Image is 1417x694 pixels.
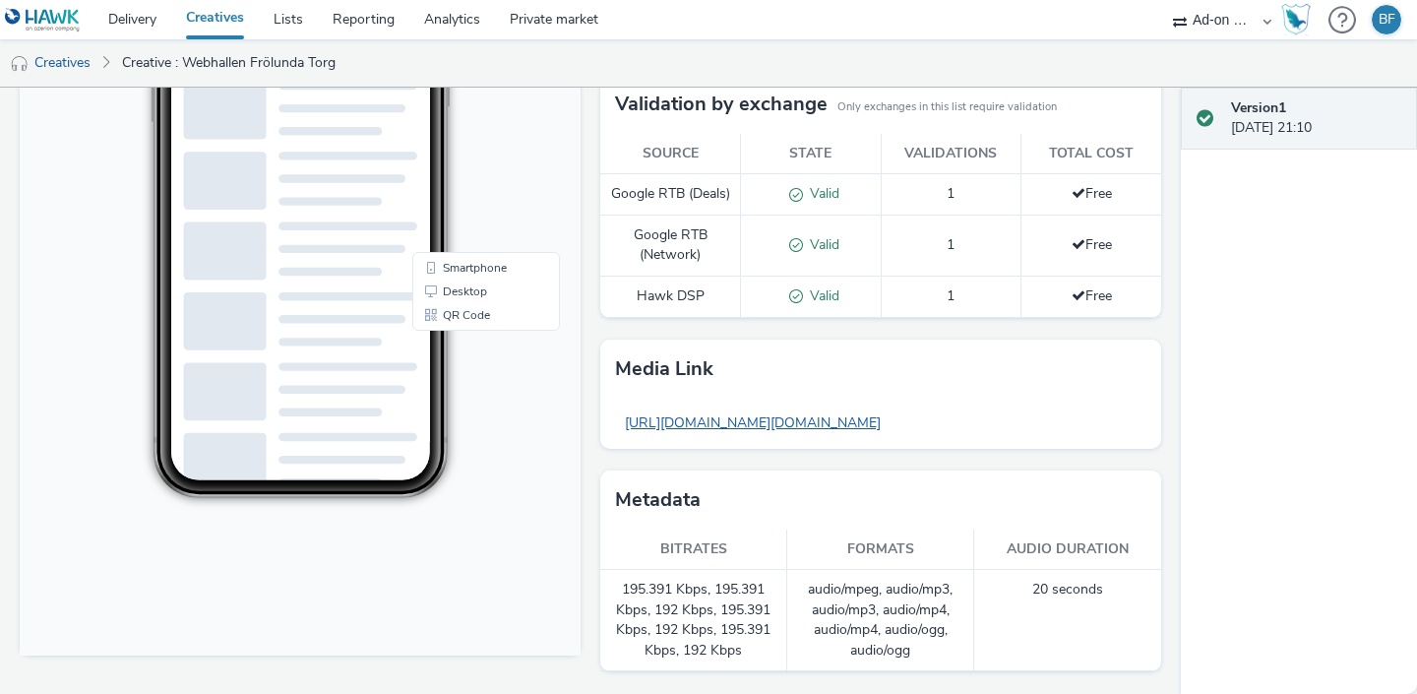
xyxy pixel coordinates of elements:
h3: Media link [615,354,713,384]
a: [URL][DOMAIN_NAME][DOMAIN_NAME] [615,404,891,442]
td: Google RTB (Deals) [600,174,741,216]
td: 195.391 Kbps, 195.391 Kbps, 192 Kbps, 195.391 Kbps, 192 Kbps, 195.391 Kbps, 192 Kbps [600,570,787,671]
img: audio [10,54,30,74]
th: Total cost [1021,134,1162,174]
span: 1 [947,286,955,305]
th: State [741,134,882,174]
span: Valid [803,286,839,305]
span: QR Code [423,461,470,473]
th: Bitrates [600,530,787,570]
span: Smartphone [423,413,487,425]
span: Valid [803,184,839,203]
a: Hawk Academy [1281,4,1319,35]
li: Smartphone [397,408,536,431]
h3: Metadata [615,485,701,515]
a: Creative : Webhallen Frölunda Torg [112,39,345,87]
span: 1 [947,184,955,203]
h3: Validation by exchange [615,90,828,119]
strong: Version 1 [1231,98,1286,117]
th: Audio duration [974,530,1161,570]
small: Only exchanges in this list require validation [837,99,1057,115]
li: QR Code [397,455,536,478]
img: Hawk Academy [1281,4,1311,35]
th: Formats [787,530,974,570]
th: Source [600,134,741,174]
span: Desktop [423,437,467,449]
li: Desktop [397,431,536,455]
td: Google RTB (Network) [600,216,741,277]
div: BF [1379,5,1395,34]
span: Free [1072,184,1112,203]
div: [DATE] 21:10 [1231,98,1401,139]
th: Validations [881,134,1021,174]
span: Valid [803,235,839,254]
td: Hawk DSP [600,276,741,317]
span: 1 [947,235,955,254]
span: Free [1072,235,1112,254]
td: audio/mpeg, audio/mp3, audio/mp3, audio/mp4, audio/mp4, audio/ogg, audio/ogg [787,570,974,671]
img: undefined Logo [5,8,81,32]
td: 20 seconds [974,570,1161,671]
span: 12:28 [172,76,194,87]
span: Free [1072,286,1112,305]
